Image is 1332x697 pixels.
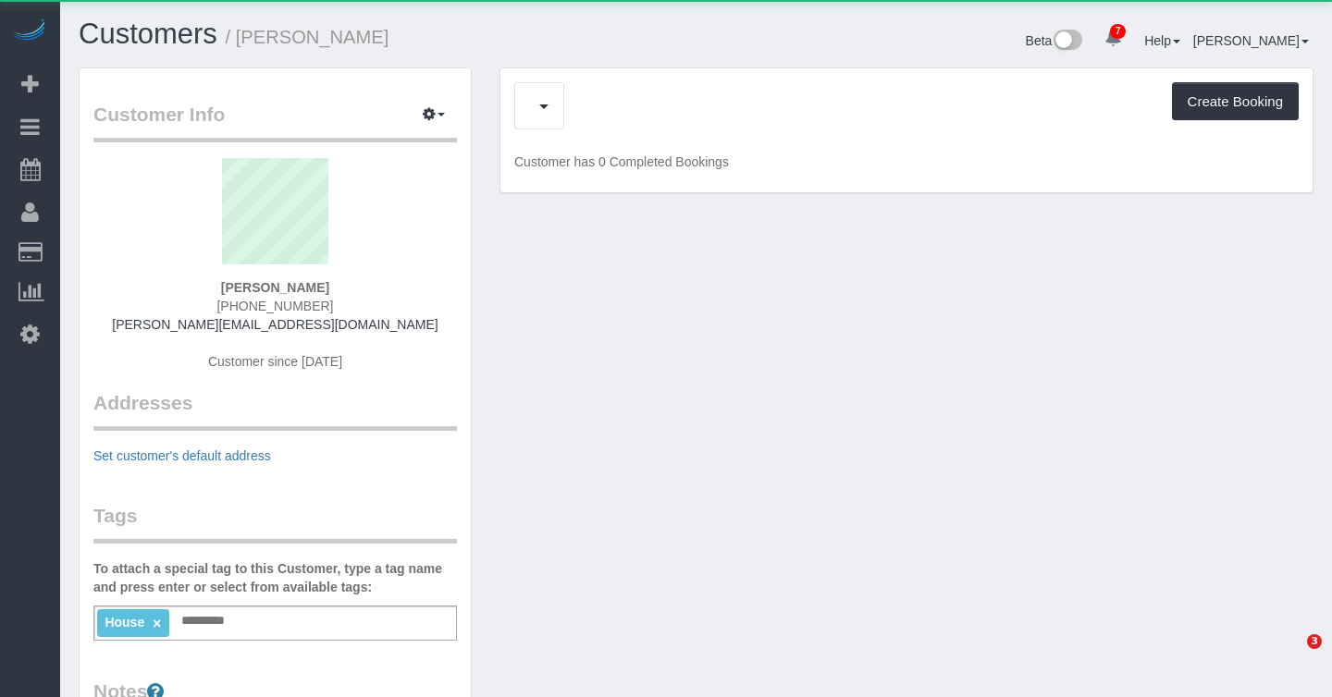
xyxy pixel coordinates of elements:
a: [PERSON_NAME] [1193,33,1309,48]
img: Automaid Logo [11,18,48,44]
a: 7 [1095,18,1131,59]
strong: [PERSON_NAME] [221,280,329,295]
a: Set customer's default address [93,448,271,463]
a: [PERSON_NAME][EMAIL_ADDRESS][DOMAIN_NAME] [112,317,438,332]
span: 3 [1307,634,1322,649]
span: Customer since [DATE] [208,354,342,369]
iframe: Intercom live chat [1269,634,1313,679]
label: To attach a special tag to this Customer, type a tag name and press enter or select from availabl... [93,559,457,596]
p: Customer has 0 Completed Bookings [514,153,1299,171]
span: 7 [1110,24,1126,39]
span: [PHONE_NUMBER] [216,299,333,313]
button: Create Booking [1172,82,1299,121]
span: House [105,615,144,630]
small: / [PERSON_NAME] [226,27,389,47]
a: Help [1144,33,1180,48]
legend: Customer Info [93,101,457,142]
a: Customers [79,18,217,50]
a: × [153,616,161,631]
legend: Tags [93,502,457,544]
img: New interface [1052,30,1082,54]
a: Beta [1026,33,1083,48]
